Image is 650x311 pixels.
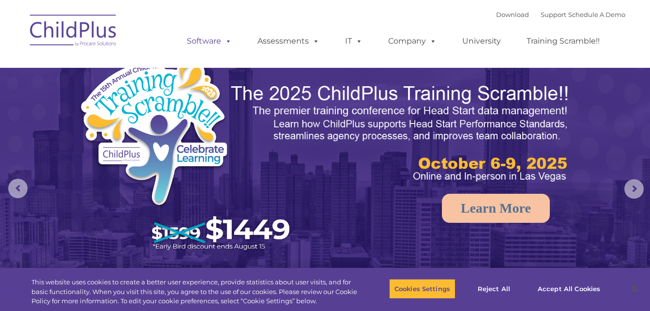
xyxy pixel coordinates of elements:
[453,31,511,51] a: University
[135,104,176,111] span: Phone number
[135,64,164,71] span: Last name
[496,11,529,18] a: Download
[517,31,609,51] a: Training Scramble!!
[541,11,566,18] a: Support
[335,31,372,51] a: IT
[378,31,446,51] a: Company
[624,278,645,299] button: Close
[464,279,524,299] button: Reject All
[496,11,625,18] font: |
[25,8,122,56] img: ChildPlus by Procare Solutions
[177,31,242,51] a: Software
[248,31,329,51] a: Assessments
[532,279,605,299] button: Accept All Cookies
[31,278,358,306] div: This website uses cookies to create a better user experience, provide statistics about user visit...
[389,279,455,299] button: Cookies Settings
[568,11,625,18] a: Schedule A Demo
[442,194,550,223] a: Learn More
